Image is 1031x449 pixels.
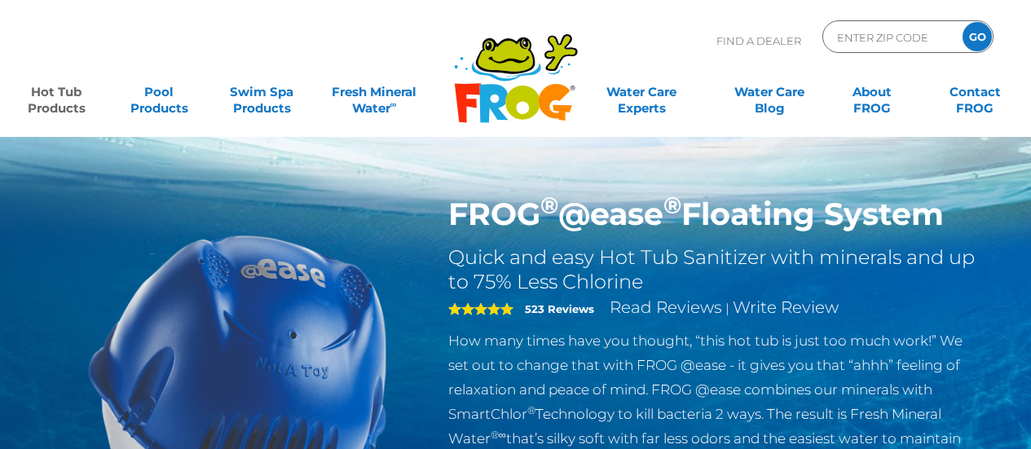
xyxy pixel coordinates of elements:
[716,20,801,61] p: Find A Dealer
[725,301,729,316] span: |
[935,76,1015,108] a: ContactFROG
[16,76,96,108] a: Hot TubProducts
[832,76,912,108] a: AboutFROG
[324,76,425,108] a: Fresh MineralWater∞
[222,76,302,108] a: Swim SpaProducts
[448,245,980,294] h2: Quick and easy Hot Tub Sanitizer with minerals and up to 75% Less Chlorine
[119,76,199,108] a: PoolProducts
[577,76,707,108] a: Water CareExperts
[448,196,980,233] h1: FROG @ease Floating System
[733,297,839,317] a: Write Review
[729,76,809,108] a: Water CareBlog
[963,22,992,51] input: GO
[390,99,397,110] sup: ∞
[527,404,535,416] sup: ®
[835,25,945,49] input: Zip Code Form
[525,302,594,315] strong: 523 Reviews
[663,191,681,219] sup: ®
[610,297,722,317] a: Read Reviews
[540,191,558,219] sup: ®
[491,429,506,441] sup: ®∞
[448,302,513,315] span: 5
